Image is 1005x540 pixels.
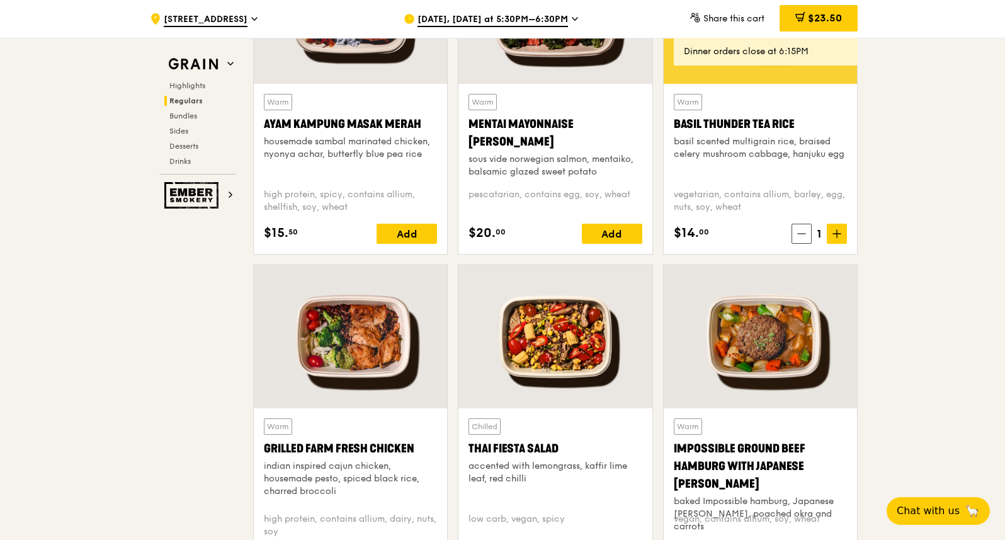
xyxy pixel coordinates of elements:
[264,418,292,435] div: Warm
[169,112,197,120] span: Bundles
[674,94,702,110] div: Warm
[496,227,506,237] span: 00
[684,45,848,58] div: Dinner orders close at 6:15PM
[169,127,188,135] span: Sides
[812,225,827,243] span: 1
[288,227,298,237] span: 50
[468,513,642,538] div: low carb, vegan, spicy
[169,142,198,151] span: Desserts
[674,188,847,214] div: vegetarian, contains allium, barley, egg, nuts, soy, wheat
[164,13,247,27] span: [STREET_ADDRESS]
[264,188,437,214] div: high protein, spicy, contains allium, shellfish, soy, wheat
[468,115,642,151] div: Mentai Mayonnaise [PERSON_NAME]
[169,96,203,105] span: Regulars
[703,13,764,24] span: Share this cart
[674,135,847,161] div: basil scented multigrain rice, braised celery mushroom cabbage, hanjuku egg
[164,182,222,209] img: Ember Smokery web logo
[674,418,702,435] div: Warm
[468,188,642,214] div: pescatarian, contains egg, soy, wheat
[264,224,288,243] span: $15.
[264,440,437,457] div: Grilled Farm Fresh Chicken
[264,513,437,538] div: high protein, contains allium, dairy, nuts, soy
[468,153,642,178] div: sous vide norwegian salmon, mentaiko, balsamic glazed sweet potato
[674,440,847,493] div: Impossible Ground Beef Hamburg with Japanese [PERSON_NAME]
[674,224,699,243] span: $14.
[468,94,497,110] div: Warm
[965,503,980,519] span: 🦙
[169,157,191,166] span: Drinks
[582,224,642,244] div: Add
[377,224,437,244] div: Add
[887,497,990,525] button: Chat with us🦙
[169,81,205,90] span: Highlights
[264,135,437,161] div: housemade sambal marinated chicken, nyonya achar, butterfly blue pea rice
[674,513,847,538] div: vegan, contains allium, soy, wheat
[468,224,496,243] span: $20.
[468,440,642,457] div: Thai Fiesta Salad
[699,227,709,237] span: 00
[674,495,847,533] div: baked Impossible hamburg, Japanese [PERSON_NAME], poached okra and carrots
[468,418,501,435] div: Chilled
[468,460,642,485] div: accented with lemongrass, kaffir lime leaf, red chilli
[808,12,842,24] span: $23.50
[417,13,568,27] span: [DATE], [DATE] at 5:30PM–6:30PM
[674,115,847,133] div: Basil Thunder Tea Rice
[264,115,437,133] div: Ayam Kampung Masak Merah
[164,53,222,76] img: Grain web logo
[264,460,437,498] div: indian inspired cajun chicken, housemade pesto, spiced black rice, charred broccoli
[897,503,960,519] span: Chat with us
[264,94,292,110] div: Warm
